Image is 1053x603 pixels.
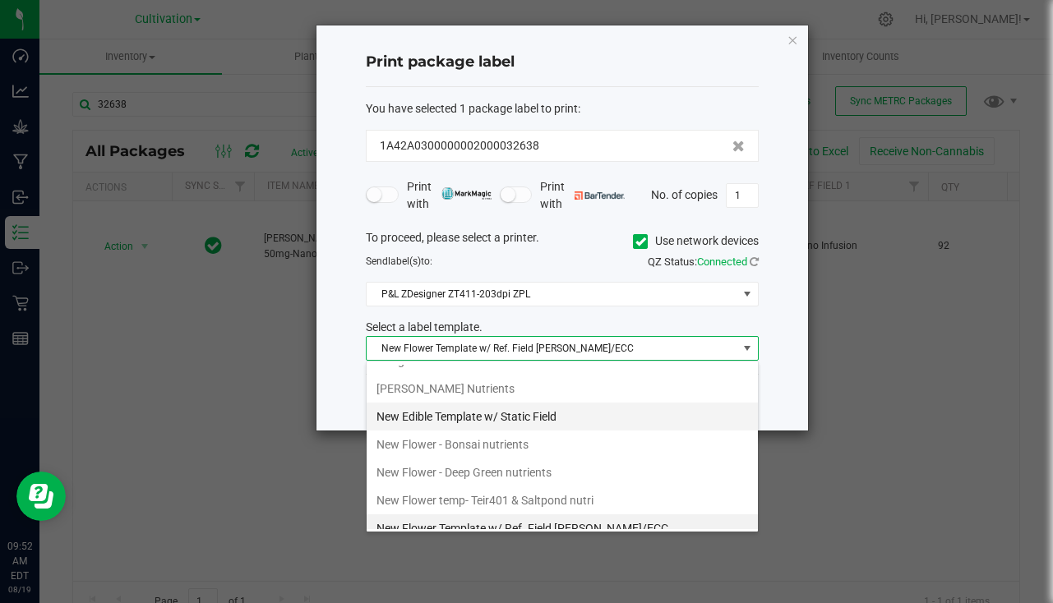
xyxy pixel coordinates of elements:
[367,514,758,542] li: New Flower Template w/ Ref. Field [PERSON_NAME]/ECC
[367,486,758,514] li: New Flower temp- Teir401 & Saltpond nutri
[16,472,66,521] iframe: Resource center
[367,430,758,458] li: New Flower - Bonsai nutrients
[388,255,421,267] span: label(s)
[367,375,758,403] li: [PERSON_NAME] Nutrients
[367,283,737,306] span: P&L ZDesigner ZT411-203dpi ZPL
[407,178,492,213] span: Print with
[540,178,625,213] span: Print with
[651,187,718,200] span: No. of copies
[353,229,771,254] div: To proceed, please select a printer.
[366,255,432,267] span: Send to:
[441,187,492,200] img: mark_magic_cybra.png
[633,232,759,250] label: Use network devices
[367,337,737,360] span: New Flower Template w/ Ref. Field [PERSON_NAME]/ECC
[353,319,771,336] div: Select a label template.
[366,102,578,115] span: You have selected 1 package label to print
[367,458,758,486] li: New Flower - Deep Green nutrients
[575,191,625,200] img: bartender.png
[380,137,539,154] span: 1A42A0300000002000032638
[697,255,747,268] span: Connected
[366,52,759,73] h4: Print package label
[648,255,759,268] span: QZ Status:
[366,100,759,117] div: :
[367,403,758,430] li: New Edible Template w/ Static Field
